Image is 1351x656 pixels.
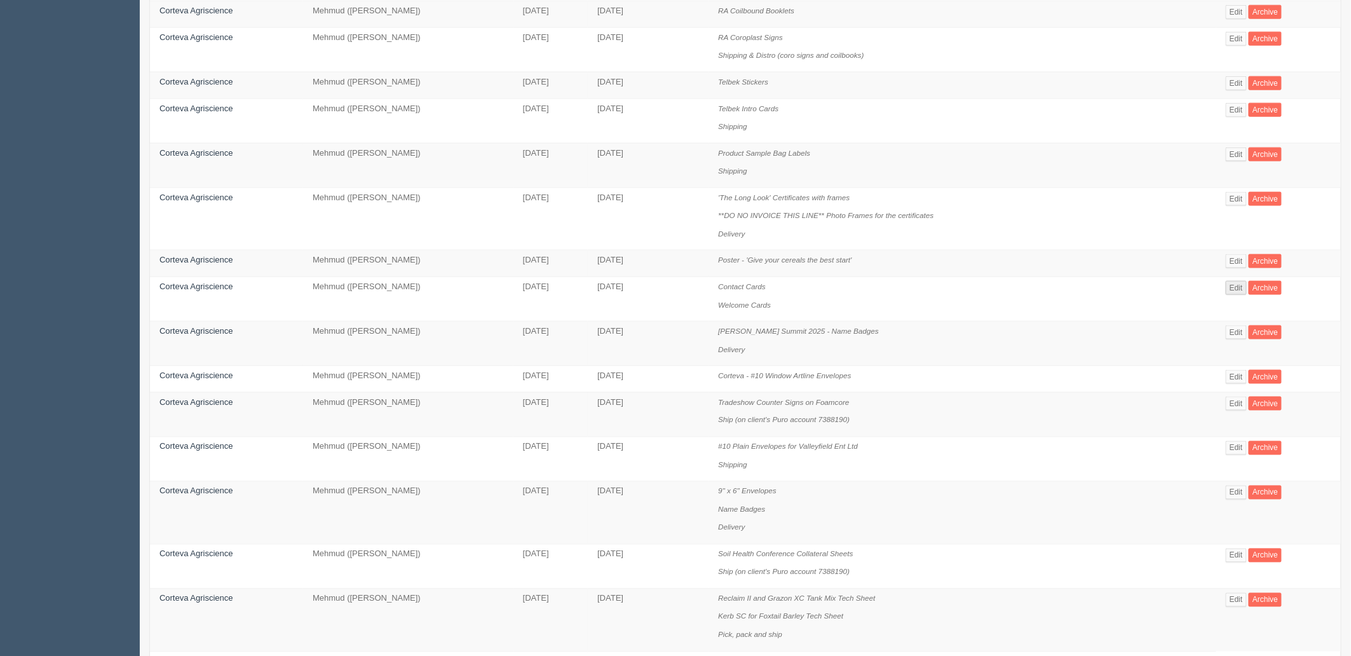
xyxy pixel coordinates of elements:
i: Welcome Cards [718,301,771,309]
i: Poster - 'Give your cereals the best start' [718,256,852,264]
a: Edit [1226,147,1247,161]
i: Kerb SC for Foxtail Barley Tech Sheet [718,612,843,620]
a: Archive [1249,32,1282,46]
i: 9" x 6" Envelopes [718,487,776,495]
a: Archive [1249,147,1282,161]
td: [DATE] [588,143,709,188]
a: Corteva Agriscience [160,32,233,42]
a: Corteva Agriscience [160,594,233,603]
i: Tradeshow Counter Signs on Foamcore [718,398,849,406]
a: Edit [1226,76,1247,90]
td: [DATE] [588,437,709,481]
i: Contact Cards [718,282,766,290]
i: Product Sample Bag Labels [718,149,810,157]
td: [DATE] [513,99,588,143]
td: Mehmud ([PERSON_NAME]) [303,27,513,72]
a: Edit [1226,281,1247,295]
td: [DATE] [588,250,709,277]
td: [DATE] [588,392,709,437]
td: [DATE] [513,72,588,99]
td: [DATE] [513,589,588,652]
a: Edit [1226,325,1247,339]
a: Archive [1249,370,1282,384]
i: **DO NO INVOICE THIS LINE** Photo Frames for the certificates [718,211,933,219]
i: RA Coroplast Signs [718,33,783,41]
td: [DATE] [588,366,709,393]
i: Name Badges [718,505,765,514]
a: Edit [1226,254,1247,268]
td: [DATE] [588,27,709,72]
a: Corteva Agriscience [160,255,233,264]
i: Telbek Stickers [718,78,768,86]
a: Edit [1226,486,1247,500]
td: [DATE] [513,188,588,250]
td: [DATE] [513,366,588,393]
i: Ship (on client's Puro account 7388190) [718,568,850,576]
td: [DATE] [588,322,709,366]
a: Corteva Agriscience [160,549,233,559]
td: [DATE] [513,250,588,277]
a: Archive [1249,441,1282,455]
a: Corteva Agriscience [160,371,233,380]
a: Edit [1226,5,1247,19]
a: Corteva Agriscience [160,193,233,202]
a: Archive [1249,593,1282,607]
td: [DATE] [588,1,709,28]
a: Edit [1226,549,1247,563]
a: Edit [1226,397,1247,411]
td: [DATE] [588,72,709,99]
td: [DATE] [513,482,588,545]
i: Soil Health Conference Collateral Sheets [718,550,853,558]
td: [DATE] [513,27,588,72]
td: Mehmud ([PERSON_NAME]) [303,482,513,545]
i: Delivery [718,345,745,353]
td: Mehmud ([PERSON_NAME]) [303,143,513,188]
td: Mehmud ([PERSON_NAME]) [303,322,513,366]
td: Mehmud ([PERSON_NAME]) [303,589,513,652]
a: Corteva Agriscience [160,442,233,451]
a: Archive [1249,486,1282,500]
a: Archive [1249,254,1282,268]
a: Edit [1226,370,1247,384]
a: Edit [1226,103,1247,117]
a: Corteva Agriscience [160,282,233,291]
i: Shipping [718,122,747,130]
i: Reclaim II and Grazon XC Tank Mix Tech Sheet [718,594,875,603]
i: [PERSON_NAME] Summit 2025 - Name Badges [718,327,879,335]
td: [DATE] [513,544,588,589]
td: Mehmud ([PERSON_NAME]) [303,250,513,277]
a: Archive [1249,103,1282,117]
td: [DATE] [513,143,588,188]
td: [DATE] [513,277,588,322]
a: Archive [1249,397,1282,411]
td: Mehmud ([PERSON_NAME]) [303,544,513,589]
a: Corteva Agriscience [160,104,233,113]
a: Archive [1249,281,1282,295]
a: Corteva Agriscience [160,77,233,86]
a: Corteva Agriscience [160,486,233,496]
a: Archive [1249,5,1282,19]
td: [DATE] [588,544,709,589]
i: Shipping [718,167,747,175]
td: Mehmud ([PERSON_NAME]) [303,277,513,322]
td: [DATE] [588,482,709,545]
i: Delivery [718,229,745,238]
td: Mehmud ([PERSON_NAME]) [303,188,513,250]
i: 'The Long Look' Certificates with frames [718,193,850,202]
td: [DATE] [513,437,588,481]
td: Mehmud ([PERSON_NAME]) [303,392,513,437]
a: Corteva Agriscience [160,6,233,15]
i: Shipping [718,461,747,469]
i: Shipping & Distro (coro signs and coilbooks) [718,51,864,59]
a: Archive [1249,192,1282,206]
td: Mehmud ([PERSON_NAME]) [303,1,513,28]
td: [DATE] [588,277,709,322]
a: Edit [1226,593,1247,607]
i: Pick, pack and ship [718,631,782,639]
i: #10 Plain Envelopes for Valleyfield Ent Ltd [718,442,858,451]
td: [DATE] [513,322,588,366]
a: Corteva Agriscience [160,397,233,407]
td: [DATE] [588,188,709,250]
a: Corteva Agriscience [160,148,233,158]
a: Edit [1226,192,1247,206]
